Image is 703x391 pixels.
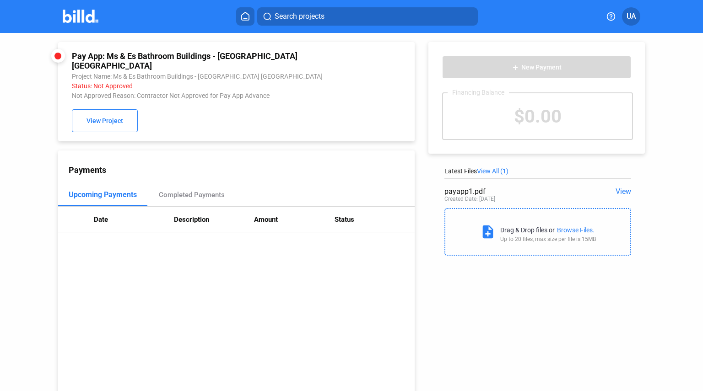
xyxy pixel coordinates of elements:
div: Status: Not Approved [72,82,335,90]
img: Billd Company Logo [63,10,99,23]
div: Up to 20 files, max size per file is 15MB [500,236,596,242]
div: Upcoming Payments [69,190,137,199]
div: Financing Balance [448,89,509,96]
mat-icon: add [512,64,519,71]
span: Search projects [275,11,324,22]
th: Date [94,207,174,232]
button: View Project [72,109,138,132]
div: payapp1.pdf [444,187,594,196]
div: Project Name: Ms & Es Bathroom Buildings - [GEOGRAPHIC_DATA] [GEOGRAPHIC_DATA] [72,73,335,80]
th: Amount [254,207,334,232]
div: Drag & Drop files or [500,226,555,234]
div: Created Date: [DATE] [444,196,495,202]
th: Status [335,207,415,232]
div: Not Approved Reason: Contractor Not Approved for Pay App Advance [72,92,335,99]
span: UA [627,11,636,22]
mat-icon: note_add [480,224,496,240]
div: Payments [69,165,415,175]
button: Search projects [257,7,478,26]
th: Description [174,207,254,232]
span: New Payment [521,64,562,71]
div: $0.00 [443,93,632,139]
div: Browse Files. [557,226,595,234]
span: View [616,187,631,196]
span: View All (1) [477,167,508,175]
span: View Project [87,118,123,125]
button: UA [622,7,640,26]
div: Latest Files [444,167,631,175]
button: New Payment [442,56,631,79]
div: Completed Payments [159,191,225,199]
div: Pay App: Ms & Es Bathroom Buildings - [GEOGRAPHIC_DATA] [GEOGRAPHIC_DATA] [72,51,335,70]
